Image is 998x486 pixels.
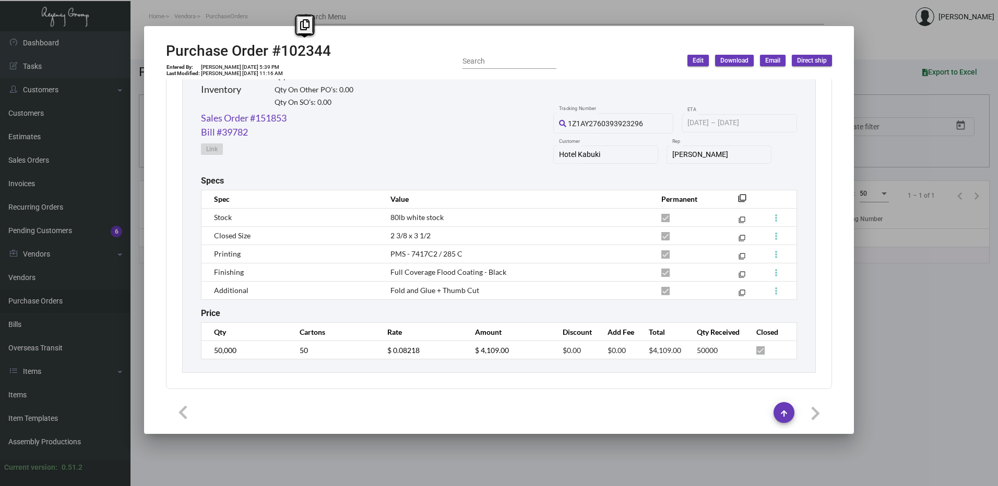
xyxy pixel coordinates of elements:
span: Printing [214,249,241,258]
th: Rate [377,323,465,341]
a: Sales Order #151853 [201,111,287,125]
span: 50000 [697,346,718,355]
span: Edit [693,56,704,65]
th: Amount [465,323,552,341]
h2: Purchase Order #102344 [166,42,331,60]
th: Qty Received [686,323,746,341]
th: Closed [746,323,797,341]
button: Link [201,143,223,155]
span: Closed Size [214,231,251,240]
td: [PERSON_NAME] [DATE] 11:16 AM [200,70,283,77]
mat-icon: filter_none [739,291,745,298]
mat-icon: filter_none [739,273,745,280]
th: Total [638,323,686,341]
input: End date [718,119,768,127]
h2: Price [201,308,220,318]
a: Bill #39782 [201,125,248,139]
span: Direct ship [797,56,827,65]
span: – [711,119,716,127]
th: Spec [201,190,380,208]
span: Full Coverage Flood Coating - Black [390,268,506,276]
h2: Qty On Other PO’s: 0.00 [275,86,353,94]
input: Start date [687,119,709,127]
span: Additional [214,286,248,295]
div: 0.51.2 [62,462,82,473]
mat-icon: filter_none [738,197,746,205]
i: Copy [300,19,310,30]
th: Discount [552,323,597,341]
span: PMS - 7417C2 / 285 C [390,249,462,258]
h2: Inventory [201,84,241,95]
span: Download [720,56,748,65]
span: 80lb white stock [390,213,444,222]
td: Last Modified: [166,70,200,77]
span: $4,109.00 [649,346,681,355]
td: Entered By: [166,64,200,70]
span: Stock [214,213,232,222]
div: Current version: [4,462,57,473]
span: Fold and Glue + Thumb Cut [390,286,479,295]
span: $0.00 [563,346,581,355]
th: Add Fee [597,323,639,341]
button: Edit [687,55,709,66]
button: Email [760,55,786,66]
button: Download [715,55,754,66]
span: Finishing [214,268,244,276]
span: 2 3/8 x 3 1/2 [390,231,431,240]
span: $0.00 [608,346,626,355]
span: Email [765,56,780,65]
h2: Specs [201,176,224,186]
th: Cartons [289,323,377,341]
mat-icon: filter_none [739,237,745,244]
span: Link [206,145,218,154]
h2: Qty On SO’s: 0.00 [275,98,353,107]
button: Direct ship [792,55,832,66]
th: Value [380,190,651,208]
th: Qty [201,323,289,341]
th: Permanent [651,190,722,208]
span: 1Z1AY2760393923296 [568,119,643,128]
mat-icon: filter_none [739,255,745,262]
td: [PERSON_NAME] [DATE] 5:39 PM [200,64,283,70]
mat-icon: filter_none [739,218,745,225]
